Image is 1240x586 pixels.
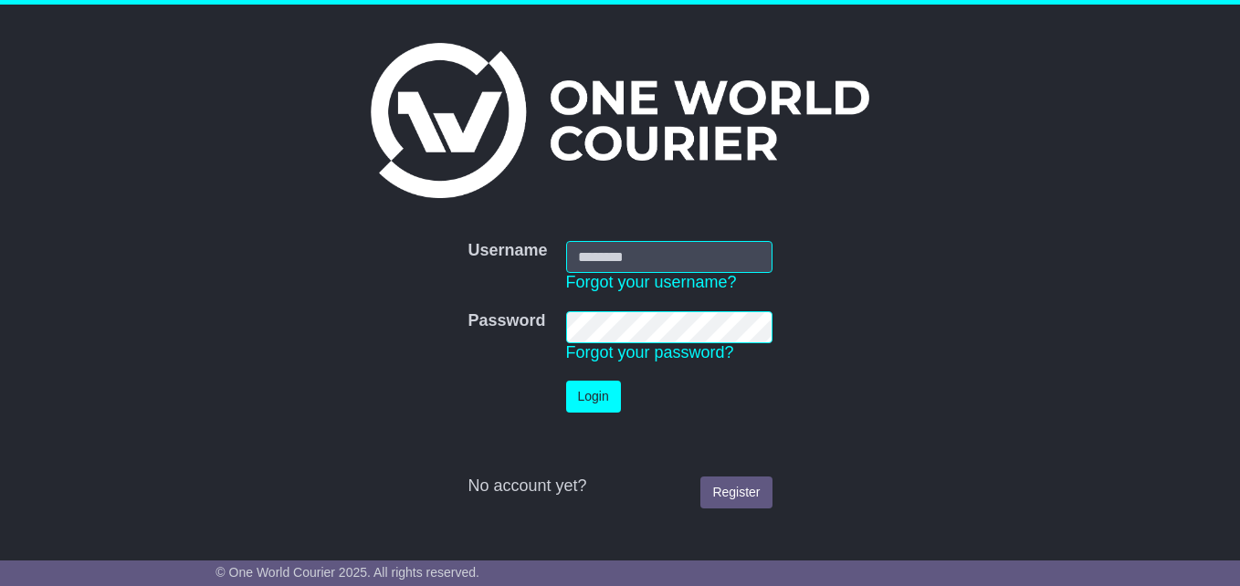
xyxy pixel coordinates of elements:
[700,476,772,508] a: Register
[371,43,869,198] img: One World
[566,343,734,361] a: Forgot your password?
[468,311,545,331] label: Password
[566,381,621,413] button: Login
[468,476,772,497] div: No account yet?
[215,565,479,580] span: © One World Courier 2025. All rights reserved.
[468,241,547,261] label: Username
[566,273,737,291] a: Forgot your username?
